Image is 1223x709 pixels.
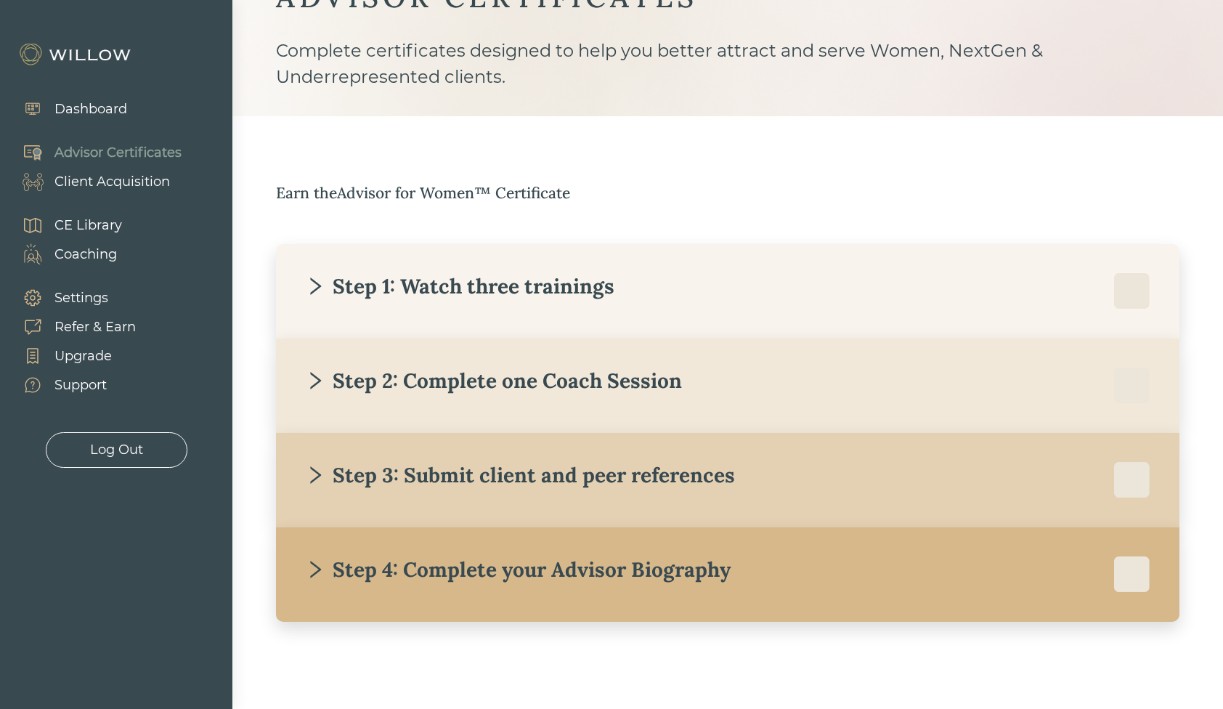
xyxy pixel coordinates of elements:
[7,312,136,341] a: Refer & Earn
[305,276,325,296] span: right
[54,100,127,119] div: Dashboard
[305,462,735,488] div: Step 3: Submit client and peer references
[54,347,112,366] div: Upgrade
[7,211,122,240] a: CE Library
[54,172,170,192] div: Client Acquisition
[276,38,1179,116] div: Complete certificates designed to help you better attract and serve Women, NextGen & Underreprese...
[305,465,325,485] span: right
[7,138,182,167] a: Advisor Certificates
[7,341,136,370] a: Upgrade
[7,240,122,269] a: Coaching
[305,368,682,394] div: Step 2: Complete one Coach Session
[54,143,182,163] div: Advisor Certificates
[54,376,107,395] div: Support
[54,216,122,235] div: CE Library
[305,556,731,583] div: Step 4: Complete your Advisor Biography
[54,288,108,308] div: Settings
[18,43,134,66] img: Willow
[276,182,1179,205] div: Earn the Advisor for Women™ Certificate
[90,440,143,460] div: Log Out
[54,245,117,264] div: Coaching
[7,94,127,123] a: Dashboard
[7,167,182,196] a: Client Acquisition
[54,317,136,337] div: Refer & Earn
[305,559,325,580] span: right
[305,370,325,391] span: right
[305,273,614,299] div: Step 1: Watch three trainings
[7,283,136,312] a: Settings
